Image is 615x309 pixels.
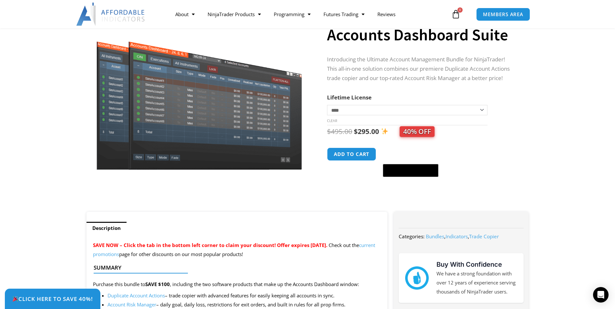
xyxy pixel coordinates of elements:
[405,266,428,290] img: mark thumbs good 43913 | Affordable Indicators – NinjaTrader
[371,7,402,22] a: Reviews
[381,128,388,135] img: ✨
[5,289,100,309] a: 🎉Click Here to save 40%!
[426,233,499,240] span: , ,
[327,148,376,161] button: Add to cart
[145,281,170,287] strong: SAVE $100
[327,24,516,46] h1: Accounts Dashboard Suite
[87,222,127,234] a: Description
[93,280,381,289] p: Purchase this bundle to , including the two software products that make up the Accounts Dashboard...
[267,7,317,22] a: Programming
[382,147,440,162] iframe: Secure express checkout frame
[327,94,372,101] label: Lifetime License
[399,233,425,240] span: Categories:
[436,260,517,269] h3: Buy With Confidence
[327,181,516,187] iframe: PayPal Message 1
[436,269,517,296] p: We have a strong foundation with over 12 years of experience serving thousands of NinjaTrader users.
[476,8,530,21] a: MEMBERS AREA
[12,296,93,302] span: Click Here to save 40%!
[169,7,201,22] a: About
[169,7,450,22] nav: Menu
[327,118,337,123] a: Clear options
[93,242,327,248] span: SAVE NOW – Click the tab in the bottom left corner to claim your discount! Offer expires [DATE].
[94,264,375,271] h4: Summary
[327,55,516,83] p: Introducing the Ultimate Account Management Bundle for NinjaTrader! This all-in-one solution comb...
[446,233,468,240] a: Indicators
[317,7,371,22] a: Futures Trading
[93,241,381,259] p: Check out the page for other discounts on our most popular products!
[400,126,435,137] span: 40% OFF
[13,296,18,302] img: 🎉
[593,287,609,303] div: Open Intercom Messenger
[354,127,358,136] span: $
[469,233,499,240] a: Trade Copier
[327,127,352,136] bdi: 495.00
[457,7,463,13] span: 0
[327,127,331,136] span: $
[483,12,523,17] span: MEMBERS AREA
[383,164,438,177] button: Buy with GPay
[354,127,379,136] bdi: 295.00
[201,7,267,22] a: NinjaTrader Products
[76,3,146,26] img: LogoAI | Affordable Indicators – NinjaTrader
[426,233,444,240] a: Bundles
[442,5,470,24] a: 0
